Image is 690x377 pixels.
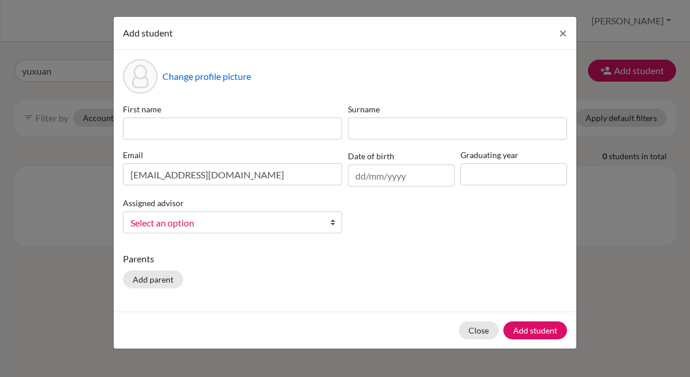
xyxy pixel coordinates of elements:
[348,150,394,162] label: Date of birth
[559,24,567,41] span: ×
[123,149,342,161] label: Email
[123,197,184,209] label: Assigned advisor
[123,252,567,266] p: Parents
[460,149,567,161] label: Graduating year
[123,103,342,115] label: First name
[550,17,576,49] button: Close
[348,164,455,186] input: dd/mm/yyyy
[123,27,173,38] span: Add student
[459,321,499,339] button: Close
[348,103,567,115] label: Surname
[123,59,158,94] div: Profile picture
[123,270,183,288] button: Add parent
[503,321,567,339] button: Add student
[130,215,319,230] span: Select an option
